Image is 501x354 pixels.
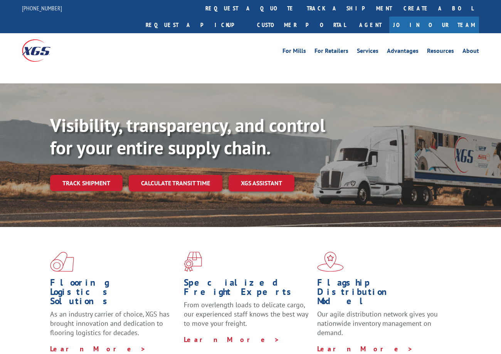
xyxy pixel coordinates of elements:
a: Services [357,48,378,56]
span: As an industry carrier of choice, XGS has brought innovation and dedication to flooring logistics... [50,310,170,337]
a: Join Our Team [389,17,479,33]
a: Agent [351,17,389,33]
a: Advantages [387,48,419,56]
a: Learn More > [50,344,146,353]
a: Track shipment [50,175,123,191]
a: Request a pickup [140,17,251,33]
img: xgs-icon-flagship-distribution-model-red [317,252,344,272]
a: XGS ASSISTANT [229,175,294,191]
img: xgs-icon-focused-on-flooring-red [184,252,202,272]
a: Calculate transit time [129,175,222,191]
p: From overlength loads to delicate cargo, our experienced staff knows the best way to move your fr... [184,300,312,335]
a: About [462,48,479,56]
span: Our agile distribution network gives you nationwide inventory management on demand. [317,310,438,337]
a: Learn More > [317,344,413,353]
a: For Mills [282,48,306,56]
h1: Specialized Freight Experts [184,278,312,300]
img: xgs-icon-total-supply-chain-intelligence-red [50,252,74,272]
a: Resources [427,48,454,56]
a: Customer Portal [251,17,351,33]
h1: Flagship Distribution Model [317,278,445,310]
h1: Flooring Logistics Solutions [50,278,178,310]
a: For Retailers [314,48,348,56]
a: Learn More > [184,335,280,344]
a: [PHONE_NUMBER] [22,4,62,12]
b: Visibility, transparency, and control for your entire supply chain. [50,113,325,159]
